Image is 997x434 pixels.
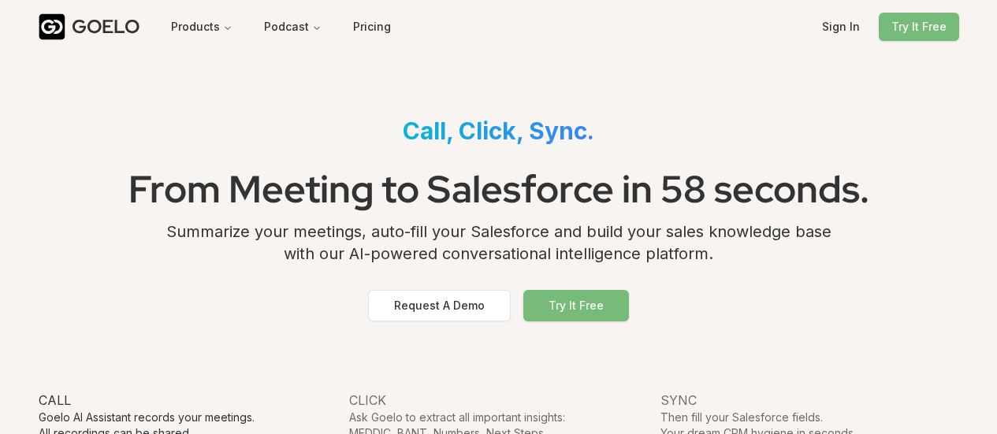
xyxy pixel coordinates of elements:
div: Sync [660,391,959,410]
button: Pricing [340,13,404,41]
a: GOELO [39,13,152,40]
span: Call, Click, Sync. [403,117,594,145]
div: Summarize your meetings, auto-fill your Salesforce and build your sales knowledge base with our A... [39,221,959,277]
button: Request A Demo [368,290,511,321]
div: GOELO [72,14,140,39]
h1: From Meeting to Salesforce in 58 seconds. [39,158,959,221]
img: Goelo Logo [39,13,65,40]
button: Try It Free [879,13,959,41]
div: Goelo AI Assistant records your meetings. [39,410,337,425]
button: Sign In [809,13,872,41]
div: Then fill your Salesforce fields. [660,410,959,425]
div: Ask Goelo to extract all important insights: [349,410,648,425]
div: Click [349,391,648,410]
nav: Main [158,13,334,41]
button: Podcast [251,13,334,41]
button: Try It Free [523,290,629,321]
div: Call [39,391,337,410]
button: Products [158,13,245,41]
